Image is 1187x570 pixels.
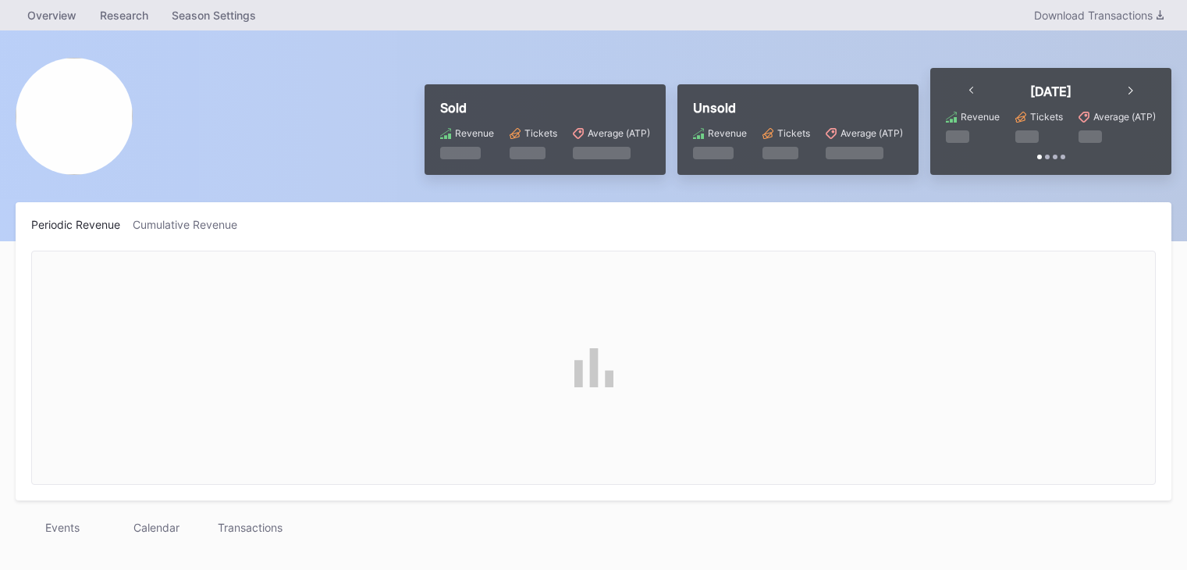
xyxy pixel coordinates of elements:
div: Transactions [203,516,297,539]
a: Research [88,4,160,27]
div: Average (ATP) [588,127,650,139]
div: Revenue [455,127,494,139]
div: Sold [440,100,650,116]
div: Cumulative Revenue [133,218,250,231]
div: Revenue [961,111,1000,123]
div: Calendar [109,516,203,539]
button: Download Transactions [1026,5,1171,26]
div: Tickets [777,127,810,139]
div: Download Transactions [1034,9,1164,22]
div: [DATE] [1030,84,1071,99]
a: Season Settings [160,4,268,27]
div: Average (ATP) [1093,111,1156,123]
div: Tickets [1030,111,1063,123]
div: Unsold [693,100,903,116]
div: Events [16,516,109,539]
div: Periodic Revenue [31,218,133,231]
div: Tickets [524,127,557,139]
div: Revenue [708,127,747,139]
a: Overview [16,4,88,27]
div: Average (ATP) [840,127,903,139]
